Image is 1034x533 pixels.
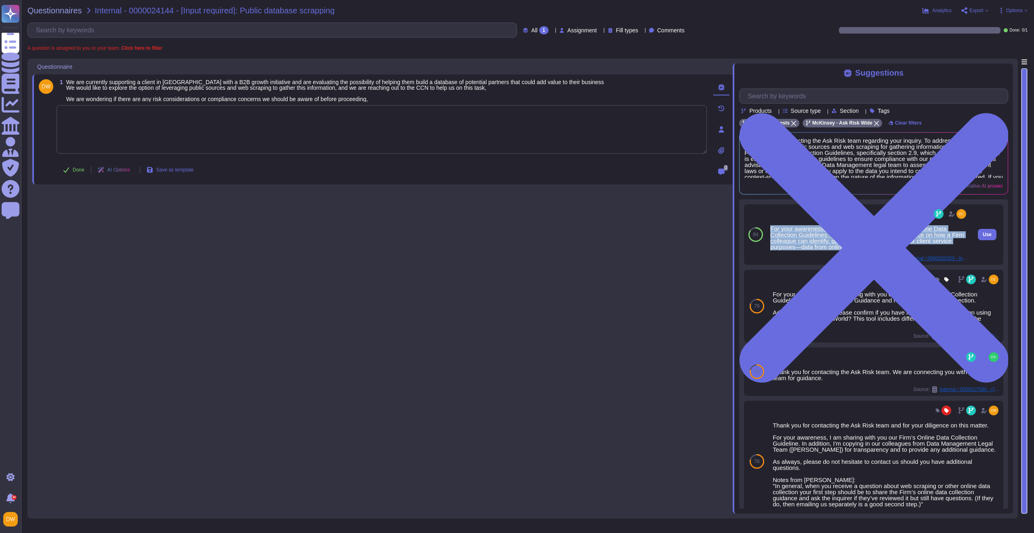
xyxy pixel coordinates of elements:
[956,209,966,219] img: user
[744,89,1008,103] input: Search by keywords
[773,422,1000,507] div: Thank you for contacting the Ask Risk team and for your diligence on this matter. For your awaren...
[3,512,18,527] img: user
[539,26,549,34] div: 1
[753,232,758,237] span: 84
[73,167,84,172] span: Done
[978,229,996,240] button: Use
[57,79,63,85] span: 1
[37,64,72,70] span: Questionnaire
[140,162,200,178] button: Save as template
[32,23,517,37] input: Search by keywords
[27,6,82,15] span: Questionnaires
[66,79,604,102] span: We are currently supporting a client in [GEOGRAPHIC_DATA] with a B2B growth initiative and are ev...
[2,510,23,528] button: user
[983,232,992,237] span: Use
[1022,28,1028,32] span: 0 / 1
[531,27,538,33] span: All
[724,165,728,171] span: 0
[969,8,984,13] span: Export
[657,27,685,33] span: Comments
[754,369,759,374] span: 78
[27,46,162,51] span: A question is assigned to you or your team.
[989,406,998,415] img: user
[932,8,952,13] span: Analytics
[989,275,998,284] img: user
[1009,28,1020,32] span: Done:
[95,6,335,15] span: Internal - 0000024144 - [Input required]: Public database scrapping
[107,167,130,172] span: AI Options
[39,79,53,94] img: user
[156,167,194,172] span: Save as template
[12,495,17,500] div: 9+
[616,27,638,33] span: Fill types
[567,27,597,33] span: Assignment
[57,162,91,178] button: Done
[1006,8,1023,13] span: Options
[923,7,952,14] button: Analytics
[754,304,759,309] span: 79
[120,45,162,51] b: Click here to filter
[754,459,759,464] span: 78
[989,352,998,362] img: user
